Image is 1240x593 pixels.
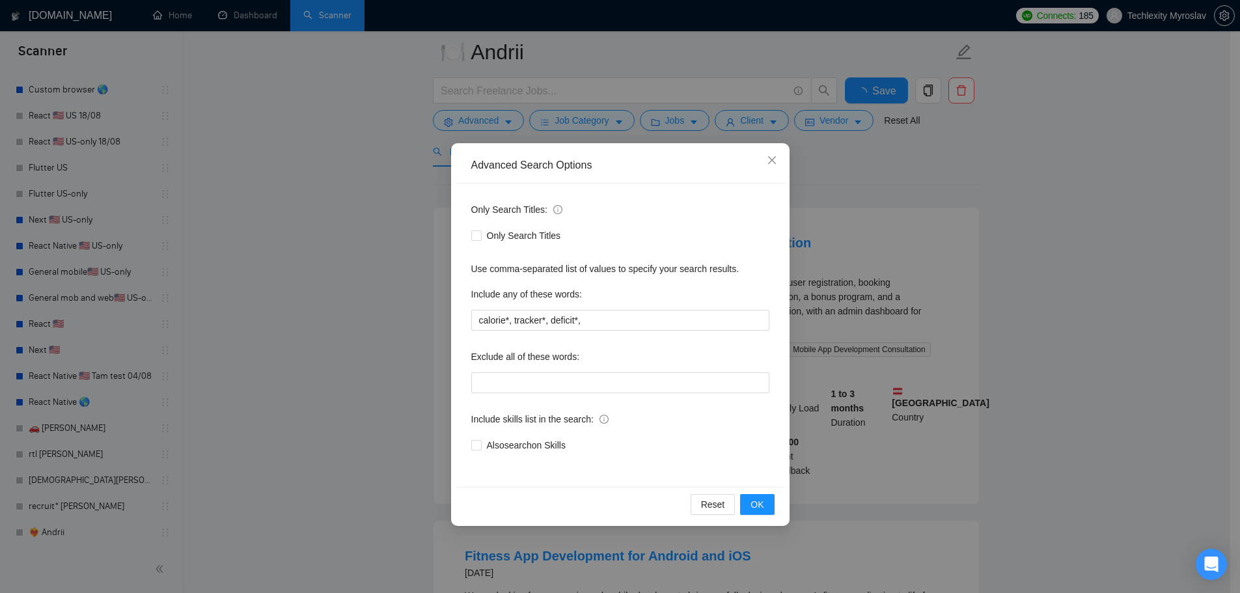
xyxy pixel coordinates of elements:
[767,155,777,165] span: close
[1196,549,1227,580] div: Open Intercom Messenger
[471,284,582,305] label: Include any of these words:
[471,346,580,367] label: Exclude all of these words:
[482,228,566,243] span: Only Search Titles
[754,143,790,178] button: Close
[471,262,769,276] div: Use comma-separated list of values to specify your search results.
[691,494,736,515] button: Reset
[471,202,562,217] span: Only Search Titles:
[701,497,725,512] span: Reset
[599,415,609,424] span: info-circle
[482,438,571,452] span: Also search on Skills
[751,497,764,512] span: OK
[471,158,769,172] div: Advanced Search Options
[740,494,774,515] button: OK
[553,205,562,214] span: info-circle
[471,412,609,426] span: Include skills list in the search:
